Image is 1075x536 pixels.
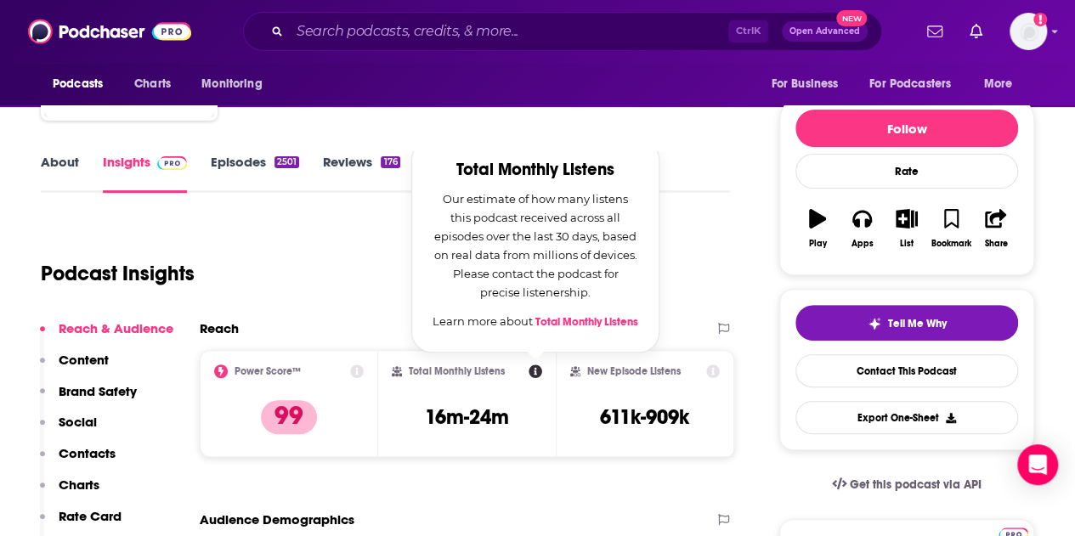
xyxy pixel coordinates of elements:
[759,68,859,100] button: open menu
[984,239,1007,249] div: Share
[852,239,874,249] div: Apps
[1017,444,1058,485] div: Open Intercom Messenger
[795,198,840,259] button: Play
[795,110,1018,147] button: Follow
[59,414,97,430] p: Social
[157,156,187,170] img: Podchaser Pro
[41,154,79,193] a: About
[858,68,976,100] button: open menu
[433,189,638,302] p: Our estimate of how many listens this podcast received across all episodes over the last 30 days,...
[323,154,399,193] a: Reviews176
[818,464,995,505] a: Get this podcast via API
[795,401,1018,434] button: Export One-Sheet
[243,12,882,51] div: Search podcasts, credits, & more...
[59,477,99,493] p: Charts
[40,320,173,352] button: Reach & Audience
[850,477,982,492] span: Get this podcast via API
[40,414,97,445] button: Social
[53,72,103,96] span: Podcasts
[41,261,195,286] h1: Podcast Insights
[868,317,881,330] img: tell me why sparkle
[40,383,137,415] button: Brand Safety
[920,17,949,46] a: Show notifications dropdown
[274,156,299,168] div: 2501
[211,154,299,193] a: Episodes2501
[795,354,1018,387] a: Contact This Podcast
[40,445,116,477] button: Contacts
[201,72,262,96] span: Monitoring
[885,198,929,259] button: List
[1010,13,1047,50] img: User Profile
[290,18,728,45] input: Search podcasts, credits, & more...
[235,365,301,377] h2: Power Score™
[103,154,187,193] a: InsightsPodchaser Pro
[200,511,354,528] h2: Audience Demographics
[795,305,1018,341] button: tell me why sparkleTell Me Why
[41,68,125,100] button: open menu
[782,21,868,42] button: Open AdvancedNew
[40,477,99,508] button: Charts
[840,198,884,259] button: Apps
[1033,13,1047,26] svg: Add a profile image
[40,352,109,383] button: Content
[963,17,989,46] a: Show notifications dropdown
[381,156,399,168] div: 176
[1010,13,1047,50] span: Logged in as gracewagner
[809,239,827,249] div: Play
[433,312,638,331] p: Learn more about
[59,383,137,399] p: Brand Safety
[59,352,109,368] p: Content
[261,400,317,434] p: 99
[789,27,860,36] span: Open Advanced
[869,72,951,96] span: For Podcasters
[771,72,838,96] span: For Business
[587,365,681,377] h2: New Episode Listens
[59,508,122,524] p: Rate Card
[600,404,689,430] h3: 611k-909k
[728,20,768,42] span: Ctrl K
[59,445,116,461] p: Contacts
[888,317,947,330] span: Tell Me Why
[931,239,971,249] div: Bookmark
[836,10,867,26] span: New
[59,320,173,336] p: Reach & Audience
[974,198,1018,259] button: Share
[409,365,505,377] h2: Total Monthly Listens
[123,68,181,100] a: Charts
[984,72,1013,96] span: More
[535,315,638,329] a: Total Monthly Listens
[134,72,171,96] span: Charts
[929,198,973,259] button: Bookmark
[795,154,1018,189] div: Rate
[900,239,914,249] div: List
[190,68,284,100] button: open menu
[28,15,191,48] img: Podchaser - Follow, Share and Rate Podcasts
[200,320,239,336] h2: Reach
[425,404,509,430] h3: 16m-24m
[433,161,638,179] h2: Total Monthly Listens
[972,68,1034,100] button: open menu
[1010,13,1047,50] button: Show profile menu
